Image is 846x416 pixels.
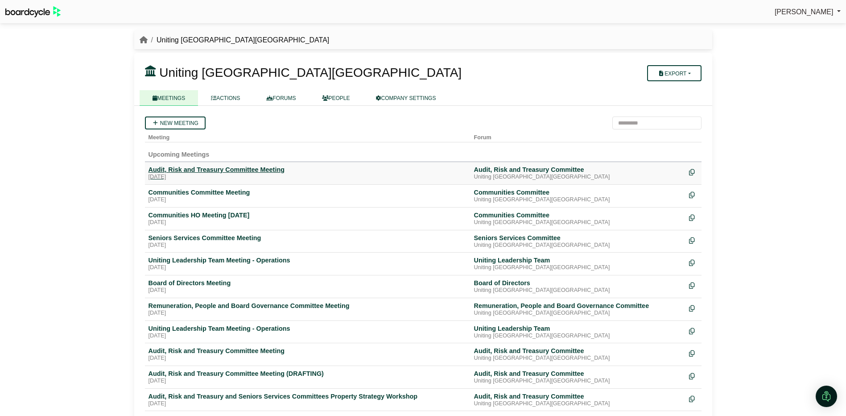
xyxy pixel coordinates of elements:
a: Audit, Risk and Treasury Committee Uniting [GEOGRAPHIC_DATA][GEOGRAPHIC_DATA] [474,370,682,385]
a: Audit, Risk and Treasury Committee Uniting [GEOGRAPHIC_DATA][GEOGRAPHIC_DATA] [474,347,682,362]
div: Uniting [GEOGRAPHIC_DATA][GEOGRAPHIC_DATA] [474,378,682,385]
a: Audit, Risk and Treasury Committee Meeting [DATE] [149,166,467,181]
div: [DATE] [149,196,467,204]
div: Uniting Leadership Team [474,324,682,333]
div: Uniting [GEOGRAPHIC_DATA][GEOGRAPHIC_DATA] [474,333,682,340]
div: Uniting [GEOGRAPHIC_DATA][GEOGRAPHIC_DATA] [474,287,682,294]
div: Board of Directors [474,279,682,287]
a: Uniting Leadership Team Meeting - Operations [DATE] [149,256,467,271]
div: Communities Committee [474,211,682,219]
div: Uniting [GEOGRAPHIC_DATA][GEOGRAPHIC_DATA] [474,174,682,181]
div: Make a copy [689,302,698,314]
div: Audit, Risk and Treasury Committee [474,347,682,355]
div: Make a copy [689,324,698,337]
img: BoardcycleBlackGreen-aaafeed430059cb809a45853b8cf6d952af9d84e6e89e1f1685b34bfd5cb7d64.svg [5,6,61,17]
a: MEETINGS [140,90,198,106]
div: Seniors Services Committee Meeting [149,234,467,242]
div: Uniting Leadership Team [474,256,682,264]
a: Audit, Risk and Treasury Committee Meeting (DRAFTING) [DATE] [149,370,467,385]
div: Remuneration, People and Board Governance Committee Meeting [149,302,467,310]
div: [DATE] [149,242,467,249]
a: COMPANY SETTINGS [363,90,449,106]
div: Uniting [GEOGRAPHIC_DATA][GEOGRAPHIC_DATA] [474,264,682,271]
span: [PERSON_NAME] [775,8,834,16]
div: Uniting [GEOGRAPHIC_DATA][GEOGRAPHIC_DATA] [474,400,682,408]
div: Audit, Risk and Treasury Committee [474,370,682,378]
div: Audit, Risk and Treasury Committee Meeting (DRAFTING) [149,370,467,378]
a: Audit, Risk and Treasury Committee Meeting [DATE] [149,347,467,362]
div: [DATE] [149,174,467,181]
div: Audit, Risk and Treasury Committee Meeting [149,166,467,174]
div: Uniting [GEOGRAPHIC_DATA][GEOGRAPHIC_DATA] [474,355,682,362]
a: Communities Committee Uniting [GEOGRAPHIC_DATA][GEOGRAPHIC_DATA] [474,211,682,226]
a: Audit, Risk and Treasury Committee Uniting [GEOGRAPHIC_DATA][GEOGRAPHIC_DATA] [474,392,682,408]
button: Export [647,65,701,81]
span: Upcoming Meetings [149,151,210,158]
div: Make a copy [689,347,698,359]
div: Make a copy [689,188,698,200]
div: Uniting Leadership Team Meeting - Operations [149,256,467,264]
li: Uniting [GEOGRAPHIC_DATA][GEOGRAPHIC_DATA] [148,34,330,46]
div: Make a copy [689,234,698,246]
div: Communities HO Meeting [DATE] [149,211,467,219]
a: PEOPLE [309,90,363,106]
div: Make a copy [689,392,698,404]
a: ACTIONS [198,90,253,106]
a: Uniting Leadership Team Meeting - Operations [DATE] [149,324,467,340]
a: [PERSON_NAME] [775,6,841,18]
a: Board of Directors Meeting [DATE] [149,279,467,294]
div: Audit, Risk and Treasury Committee Meeting [149,347,467,355]
div: Communities Committee [474,188,682,196]
a: Audit, Risk and Treasury and Seniors Services Committees Property Strategy Workshop [DATE] [149,392,467,408]
a: Uniting Leadership Team Uniting [GEOGRAPHIC_DATA][GEOGRAPHIC_DATA] [474,324,682,340]
div: Board of Directors Meeting [149,279,467,287]
a: Communities Committee Uniting [GEOGRAPHIC_DATA][GEOGRAPHIC_DATA] [474,188,682,204]
div: [DATE] [149,264,467,271]
div: Make a copy [689,370,698,382]
div: [DATE] [149,219,467,226]
div: Uniting [GEOGRAPHIC_DATA][GEOGRAPHIC_DATA] [474,219,682,226]
div: Uniting [GEOGRAPHIC_DATA][GEOGRAPHIC_DATA] [474,242,682,249]
a: New meeting [145,116,206,129]
a: Remuneration, People and Board Governance Committee Meeting [DATE] [149,302,467,317]
div: Audit, Risk and Treasury Committee [474,392,682,400]
div: Make a copy [689,256,698,268]
a: Uniting Leadership Team Uniting [GEOGRAPHIC_DATA][GEOGRAPHIC_DATA] [474,256,682,271]
div: [DATE] [149,310,467,317]
div: [DATE] [149,355,467,362]
a: Audit, Risk and Treasury Committee Uniting [GEOGRAPHIC_DATA][GEOGRAPHIC_DATA] [474,166,682,181]
div: [DATE] [149,287,467,294]
div: Uniting [GEOGRAPHIC_DATA][GEOGRAPHIC_DATA] [474,196,682,204]
div: Make a copy [689,279,698,291]
div: Remuneration, People and Board Governance Committee [474,302,682,310]
div: [DATE] [149,378,467,385]
div: Make a copy [689,166,698,178]
div: Audit, Risk and Treasury Committee [474,166,682,174]
a: Communities Committee Meeting [DATE] [149,188,467,204]
a: Remuneration, People and Board Governance Committee Uniting [GEOGRAPHIC_DATA][GEOGRAPHIC_DATA] [474,302,682,317]
a: Seniors Services Committee Meeting [DATE] [149,234,467,249]
div: Uniting Leadership Team Meeting - Operations [149,324,467,333]
nav: breadcrumb [140,34,330,46]
a: Seniors Services Committee Uniting [GEOGRAPHIC_DATA][GEOGRAPHIC_DATA] [474,234,682,249]
th: Meeting [145,129,470,142]
a: FORUMS [253,90,309,106]
div: [DATE] [149,400,467,408]
div: Audit, Risk and Treasury and Seniors Services Committees Property Strategy Workshop [149,392,467,400]
div: Seniors Services Committee [474,234,682,242]
div: [DATE] [149,333,467,340]
a: Board of Directors Uniting [GEOGRAPHIC_DATA][GEOGRAPHIC_DATA] [474,279,682,294]
div: Make a copy [689,211,698,223]
a: Communities HO Meeting [DATE] [DATE] [149,211,467,226]
div: Communities Committee Meeting [149,188,467,196]
span: Uniting [GEOGRAPHIC_DATA][GEOGRAPHIC_DATA] [159,66,462,79]
th: Forum [470,129,685,142]
div: Uniting [GEOGRAPHIC_DATA][GEOGRAPHIC_DATA] [474,310,682,317]
div: Open Intercom Messenger [816,386,837,407]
